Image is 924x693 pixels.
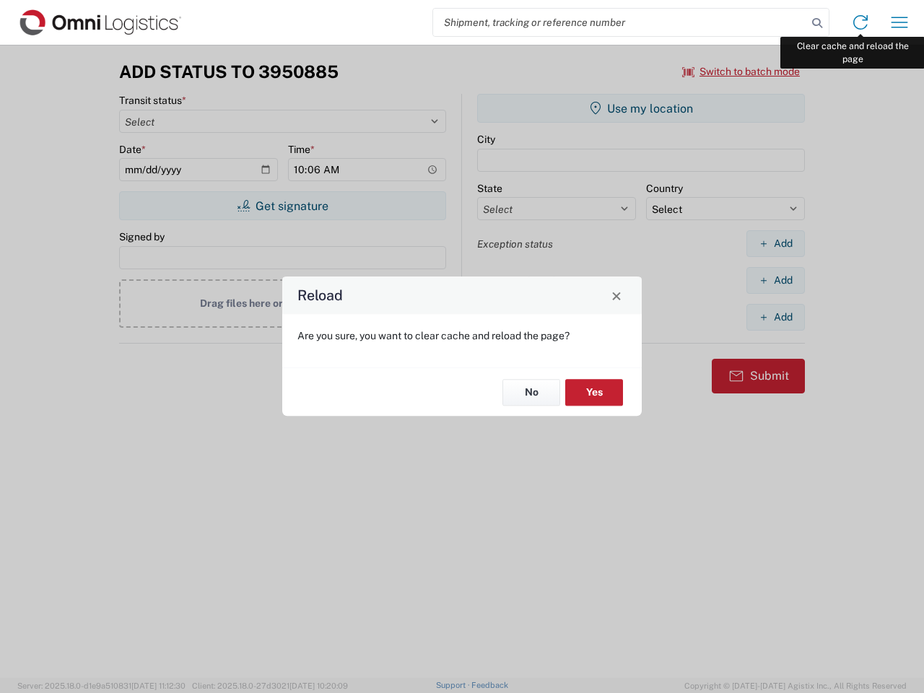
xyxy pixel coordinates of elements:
h4: Reload [297,285,343,306]
button: Close [606,285,627,305]
button: Yes [565,379,623,406]
input: Shipment, tracking or reference number [433,9,807,36]
p: Are you sure, you want to clear cache and reload the page? [297,329,627,342]
button: No [502,379,560,406]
